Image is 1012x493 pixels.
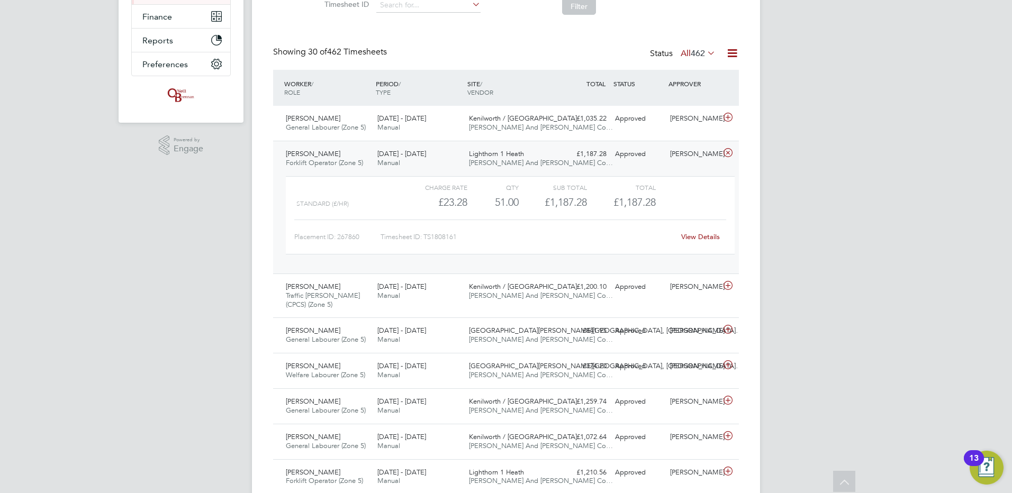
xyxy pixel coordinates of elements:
span: General Labourer (Zone 5) [286,406,366,415]
div: [PERSON_NAME] [666,110,721,127]
span: [PERSON_NAME] And [PERSON_NAME] Co… [469,441,613,450]
img: oneillandbrennan-logo-retina.png [166,87,196,104]
div: £23.28 [399,194,467,211]
span: General Labourer (Zone 5) [286,123,366,132]
div: [PERSON_NAME] [666,322,721,340]
span: Finance [142,12,172,22]
span: [PERSON_NAME] And [PERSON_NAME] Co… [469,476,613,485]
button: Finance [132,5,230,28]
div: 51.00 [467,194,519,211]
div: £1,259.74 [556,393,611,410]
span: Manual [377,441,400,450]
div: Approved [611,358,666,375]
span: Manual [377,158,400,167]
span: Welfare Labourer (Zone 5) [286,370,365,379]
a: View Details [681,232,720,241]
button: Open Resource Center, 13 new notifications [970,451,1004,485]
span: [GEOGRAPHIC_DATA][PERSON_NAME][GEOGRAPHIC_DATA], [GEOGRAPHIC_DATA]… [469,361,743,370]
div: £1,200.10 [556,278,611,296]
span: [DATE] - [DATE] [377,326,426,335]
div: [PERSON_NAME] [666,278,721,296]
span: [PERSON_NAME] [286,432,340,441]
div: £374.20 [556,358,611,375]
span: [PERSON_NAME] And [PERSON_NAME] Co… [469,123,613,132]
span: 462 [691,48,705,59]
div: Approved [611,428,666,446]
a: Go to home page [131,87,231,104]
div: WORKER [282,74,373,102]
span: [DATE] - [DATE] [377,361,426,370]
span: Lighthorn 1 Heath [469,468,524,477]
span: [PERSON_NAME] [286,468,340,477]
span: Forklift Operator (Zone 5) [286,476,363,485]
span: TYPE [376,88,391,96]
div: APPROVER [666,74,721,93]
span: [DATE] - [DATE] [377,432,426,441]
span: [DATE] - [DATE] [377,397,426,406]
span: Manual [377,123,400,132]
span: Forklift Operator (Zone 5) [286,158,363,167]
div: Approved [611,110,666,127]
span: Manual [377,291,400,300]
span: [PERSON_NAME] [286,149,340,158]
div: Approved [611,464,666,481]
div: £841.95 [556,322,611,340]
span: Standard (£/HR) [296,200,349,207]
span: Lighthorn 1 Heath [469,149,524,158]
label: All [681,48,716,59]
span: [PERSON_NAME] [286,282,340,291]
span: [DATE] - [DATE] [377,149,426,158]
span: [PERSON_NAME] And [PERSON_NAME] Co… [469,291,613,300]
div: Status [650,47,718,61]
div: [PERSON_NAME] [666,393,721,410]
div: SITE [465,74,556,102]
div: STATUS [611,74,666,93]
div: QTY [467,181,519,194]
span: [PERSON_NAME] And [PERSON_NAME] Co… [469,158,613,167]
div: £1,072.64 [556,428,611,446]
div: [PERSON_NAME] [666,428,721,446]
span: [PERSON_NAME] And [PERSON_NAME] Co… [469,335,613,344]
div: [PERSON_NAME] [666,464,721,481]
span: 30 of [308,47,327,57]
div: Placement ID: 267860 [294,229,381,245]
div: £1,187.28 [556,145,611,163]
span: [PERSON_NAME] [286,361,340,370]
span: [PERSON_NAME] [286,326,340,335]
span: [PERSON_NAME] And [PERSON_NAME] Co… [469,370,613,379]
div: Timesheet ID: TS1808161 [381,229,674,245]
span: [GEOGRAPHIC_DATA][PERSON_NAME][GEOGRAPHIC_DATA], [GEOGRAPHIC_DATA]… [469,326,743,335]
span: 462 Timesheets [308,47,387,57]
span: Engage [174,144,203,153]
span: [DATE] - [DATE] [377,468,426,477]
button: Preferences [132,52,230,76]
div: £1,035.22 [556,110,611,127]
span: [PERSON_NAME] [286,114,340,123]
span: Kenilworth / [GEOGRAPHIC_DATA]… [469,114,584,123]
span: Powered by [174,135,203,144]
div: Sub Total [519,181,587,194]
a: Powered byEngage [159,135,204,156]
span: TOTAL [586,79,606,88]
span: Reports [142,35,173,45]
span: [PERSON_NAME] [286,397,340,406]
div: £1,210.56 [556,464,611,481]
div: Showing [273,47,389,58]
span: Kenilworth / [GEOGRAPHIC_DATA]… [469,282,584,291]
span: General Labourer (Zone 5) [286,335,366,344]
span: Manual [377,406,400,415]
span: Traffic [PERSON_NAME] (CPCS) (Zone 5) [286,291,360,309]
span: General Labourer (Zone 5) [286,441,366,450]
div: Total [587,181,655,194]
span: Manual [377,476,400,485]
span: [DATE] - [DATE] [377,114,426,123]
span: VENDOR [467,88,493,96]
div: Approved [611,322,666,340]
span: Kenilworth / [GEOGRAPHIC_DATA]… [469,432,584,441]
div: [PERSON_NAME] [666,145,721,163]
button: Reports [132,29,230,52]
div: [PERSON_NAME] [666,358,721,375]
span: £1,187.28 [613,196,656,208]
div: £1,187.28 [519,194,587,211]
div: 13 [969,458,979,472]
